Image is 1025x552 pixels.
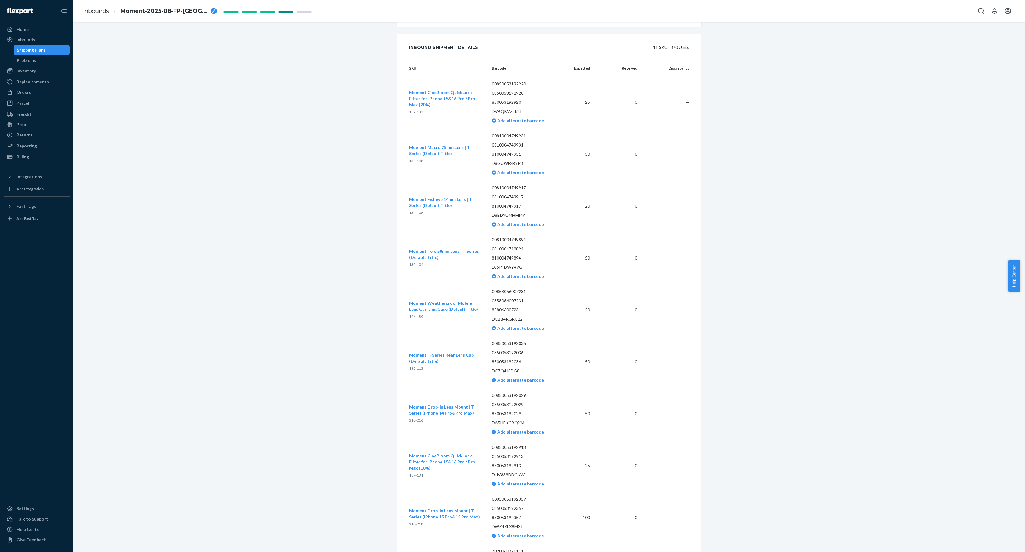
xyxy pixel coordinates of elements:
span: — [685,515,689,520]
a: Talk to Support [4,514,70,524]
span: Moment Macro 75mm Lens | T Series (Default Title) [409,145,470,156]
p: DA5HFKCBQXM [492,420,560,426]
a: Inbounds [83,8,109,14]
p: 850053192029 [492,411,560,417]
div: Prep [16,122,26,128]
button: Moment Tele 58mm Lens | T Series (Default Title) [409,248,482,260]
ol: breadcrumbs [78,2,222,20]
td: 0 [595,336,642,388]
div: Replenishments [16,79,49,85]
button: Give Feedback [4,535,70,545]
div: Freight [16,111,31,117]
span: 130-106 [409,210,423,215]
a: Freight [4,109,70,119]
div: Inbounds [16,37,35,43]
p: 0850053192920 [492,90,560,96]
td: 50 [564,232,595,284]
a: Add alternate barcode [492,429,544,434]
span: 106-189 [409,314,423,319]
a: Problems [14,56,70,65]
span: — [685,463,689,468]
a: Add alternate barcode [492,170,544,175]
div: Inbound Shipment Details [409,41,478,53]
p: 0810004749894 [492,246,560,252]
span: — [685,307,689,312]
a: Parcel [4,98,70,108]
p: 00850053192029 [492,392,560,398]
span: Moment Tele 58mm Lens | T Series (Default Title) [409,249,479,260]
td: 50 [564,336,595,388]
p: DC7Q4J8DG8U [492,368,560,374]
p: 0850053192357 [492,505,560,511]
span: Moment Weatherproof Mobile Lens Carrying Case (Default Title) [409,300,478,312]
div: Problems [17,57,36,64]
p: DJ5PFDWY47G [492,264,560,270]
td: 25 [564,76,595,129]
p: 810004749931 [492,151,560,157]
p: 850053192913 [492,463,560,469]
span: Moment Drop-in Lens Mount | T Series (iPhone 14 Pro&Pro Max) [409,404,474,416]
a: Add alternate barcode [492,274,544,279]
span: — [685,255,689,260]
p: 00810004749917 [492,185,560,191]
a: Add alternate barcode [492,222,544,227]
span: Add alternate barcode [496,481,544,486]
button: Open notifications [988,5,1001,17]
p: 0850053192036 [492,350,560,356]
p: 0810004749917 [492,194,560,200]
button: Moment CineBloom QuickLock Filter for iPhone 15&16 Pro / Pro Max (10%) [409,453,482,471]
span: Moment T-Series Rear Lens Cap (Default Title) [409,352,474,364]
div: Parcel [16,100,29,106]
button: Moment CineBloom QuickLock Filter for iPhone 15&16 Pro / Pro Max (20%) [409,89,482,108]
th: Discrepancy [642,61,689,76]
span: Add alternate barcode [496,377,544,383]
td: 30 [564,128,595,180]
span: Add alternate barcode [496,170,544,175]
th: SKU [409,61,487,76]
div: Give Feedback [16,537,46,543]
td: 0 [595,76,642,129]
span: — [685,359,689,364]
a: Returns [4,130,70,140]
td: 20 [564,284,595,336]
span: 107-132 [409,110,423,114]
a: Reporting [4,141,70,151]
td: 50 [564,388,595,440]
p: DWZ4XLX8M3J [492,524,560,530]
a: Inbounds [4,35,70,45]
button: Moment Macro 75mm Lens | T Series (Default Title) [409,144,482,157]
a: Shipping Plans [14,45,70,55]
td: 0 [595,440,642,492]
span: 107-131 [409,473,423,478]
span: Add alternate barcode [496,274,544,279]
p: D8BDYUMHMMY [492,212,560,218]
p: 850053192920 [492,99,560,105]
span: — [685,151,689,157]
a: Add alternate barcode [492,533,544,538]
span: Moment Drop-in Lens Mount | T Series (iPhone 15 Pro&15 Pro Max) [409,508,480,519]
span: Help Center [1008,260,1020,292]
div: Fast Tags [16,203,36,209]
a: Home [4,24,70,34]
p: 00858066007231 [492,289,560,295]
a: Add Fast Tag [4,214,70,223]
div: 11 SKUs 370 Units [492,41,689,53]
td: 20 [564,180,595,232]
span: — [685,203,689,209]
td: 0 [595,128,642,180]
a: Add Integration [4,184,70,194]
p: 850053192036 [492,359,560,365]
div: Reporting [16,143,37,149]
button: Moment Weatherproof Mobile Lens Carrying Case (Default Title) [409,300,482,312]
span: Add alternate barcode [496,533,544,538]
div: Orders [16,89,31,95]
p: 0858066007231 [492,298,560,304]
div: Home [16,26,29,32]
span: Add alternate barcode [496,429,544,434]
a: Help Center [4,525,70,534]
span: — [685,100,689,105]
button: Close Navigation [57,5,70,17]
div: Talk to Support [16,516,48,522]
p: 858066007231 [492,307,560,313]
p: 00850053192920 [492,81,560,87]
